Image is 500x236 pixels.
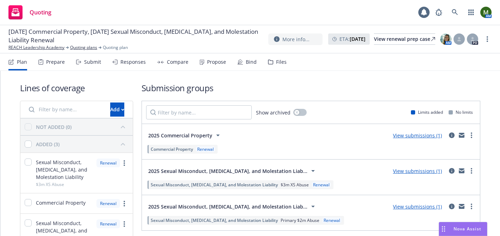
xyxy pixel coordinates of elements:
[25,103,106,117] input: Filter by name...
[36,159,92,181] span: Sexual Misconduct, [MEDICAL_DATA], and Molestation Liability
[146,164,319,178] button: 2025 Sexual Misconduct, [MEDICAL_DATA], and Molestation Liab...
[96,199,120,208] div: Renewal
[448,131,456,139] a: circleInformation
[464,5,478,19] a: Switch app
[36,141,60,148] div: ADDED (3)
[120,199,129,208] a: more
[448,167,456,175] a: circleInformation
[312,182,331,188] div: Renewal
[448,5,462,19] a: Search
[110,103,124,116] div: Add
[457,202,466,211] a: mail
[196,146,215,152] div: Renewal
[432,5,446,19] a: Report a Bug
[467,167,476,175] a: more
[207,59,226,65] div: Propose
[440,33,451,45] img: photo
[454,226,481,232] span: Nova Assist
[467,131,476,139] a: more
[84,59,101,65] div: Submit
[393,203,442,210] a: View submissions (1)
[322,217,342,223] div: Renewal
[439,222,487,236] button: Nova Assist
[483,35,492,43] a: more
[256,109,290,116] span: Show archived
[148,132,212,139] span: 2025 Commercial Property
[146,105,252,119] input: Filter by name...
[374,33,435,45] a: View renewal prep case
[30,10,51,15] span: Quoting
[151,182,278,188] span: Sexual Misconduct, [MEDICAL_DATA], and Molestation Liability
[146,199,319,213] button: 2025 Sexual Misconduct, [MEDICAL_DATA], and Molestation Liab...
[374,34,435,44] div: View renewal prep case
[276,59,287,65] div: Files
[120,220,129,228] a: more
[393,132,442,139] a: View submissions (1)
[480,7,492,18] img: photo
[8,27,263,44] span: [DATE] Commercial Property, [DATE] Sexual Misconduct, [MEDICAL_DATA], and Molestation Liability R...
[393,168,442,174] a: View submissions (1)
[467,202,476,211] a: more
[282,36,310,43] span: More info...
[281,217,319,223] span: Primary $2m Abuse
[268,33,323,45] button: More info...
[167,59,188,65] div: Compare
[20,82,133,94] h1: Lines of coverage
[411,109,443,115] div: Limits added
[36,138,129,150] button: ADDED (3)
[142,82,480,94] h1: Submission groups
[36,121,129,132] button: NOT ADDED (0)
[120,159,129,167] a: more
[151,217,278,223] span: Sexual Misconduct, [MEDICAL_DATA], and Molestation Liability
[148,203,307,210] span: 2025 Sexual Misconduct, [MEDICAL_DATA], and Molestation Liab...
[36,199,86,206] span: Commercial Property
[457,131,466,139] a: mail
[70,44,97,51] a: Quoting plans
[439,222,448,236] div: Drag to move
[448,202,456,211] a: circleInformation
[110,103,124,117] button: Add
[339,35,365,43] span: ETA :
[96,159,120,167] div: Renewal
[36,123,71,131] div: NOT ADDED (0)
[449,109,473,115] div: No limits
[36,181,64,187] span: $3m XS Abuse
[6,2,54,22] a: Quoting
[151,146,193,152] span: Commercial Property
[457,167,466,175] a: mail
[246,59,257,65] div: Bind
[120,59,146,65] div: Responses
[103,44,128,51] span: Quoting plan
[46,59,65,65] div: Prepare
[17,59,27,65] div: Plan
[8,44,64,51] a: REACH Leadership Academy
[96,219,120,228] div: Renewal
[146,128,224,142] button: 2025 Commercial Property
[148,167,307,175] span: 2025 Sexual Misconduct, [MEDICAL_DATA], and Molestation Liab...
[350,36,365,42] strong: [DATE]
[281,182,309,188] span: $3m XS Abuse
